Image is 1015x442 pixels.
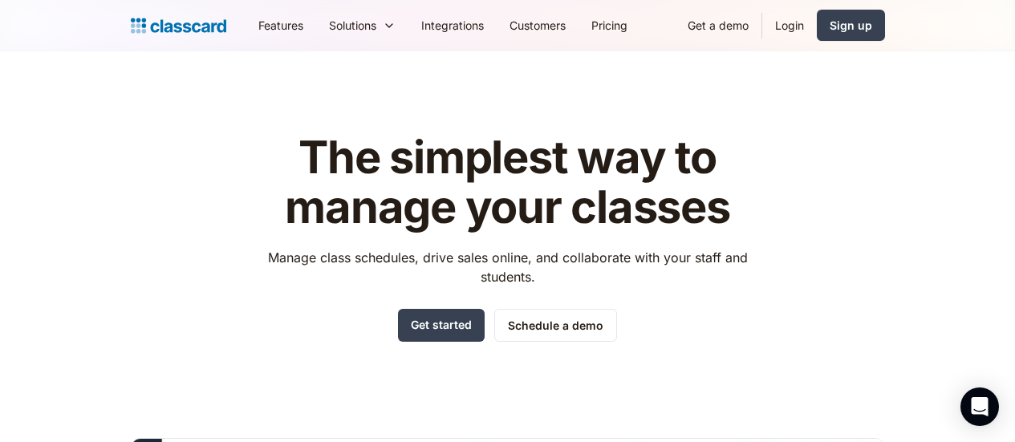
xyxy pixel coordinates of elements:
div: Open Intercom Messenger [960,387,999,426]
a: Customers [497,7,579,43]
div: Sign up [830,17,872,34]
a: Get started [398,309,485,342]
p: Manage class schedules, drive sales online, and collaborate with your staff and students. [253,248,762,286]
a: Features [246,7,316,43]
div: Solutions [329,17,376,34]
div: Solutions [316,7,408,43]
a: Pricing [579,7,640,43]
a: Login [762,7,817,43]
a: Integrations [408,7,497,43]
a: Schedule a demo [494,309,617,342]
a: Get a demo [675,7,761,43]
a: Sign up [817,10,885,41]
a: home [131,14,226,37]
h1: The simplest way to manage your classes [253,133,762,232]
